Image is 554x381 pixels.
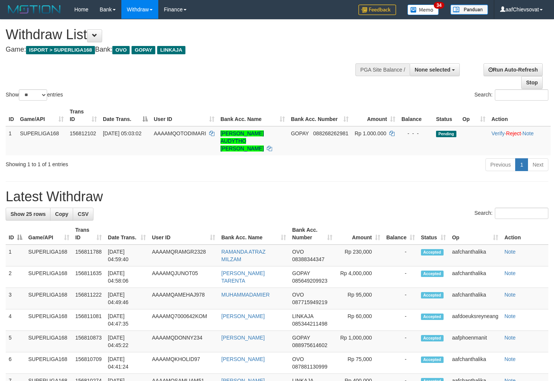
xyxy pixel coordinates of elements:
[504,292,516,298] a: Note
[100,105,151,126] th: Date Trans.: activate to sort column descending
[221,335,265,341] a: [PERSON_NAME]
[335,223,383,245] th: Amount: activate to sort column ascending
[149,223,218,245] th: User ID: activate to sort column ascending
[72,245,105,266] td: 156811788
[449,223,501,245] th: Op: activate to sort column ascending
[335,331,383,352] td: Rp 1,000,000
[383,309,418,331] td: -
[449,352,501,374] td: aafchanthalika
[6,27,362,42] h1: Withdraw List
[25,245,72,266] td: SUPERLIGA168
[11,211,46,217] span: Show 25 rows
[149,331,218,352] td: AAAAMQDONNY234
[72,266,105,288] td: 156811635
[434,2,444,9] span: 34
[105,331,149,352] td: [DATE] 04:45:22
[289,223,335,245] th: Bank Acc. Number: activate to sort column ascending
[6,4,63,15] img: MOTION_logo.png
[383,245,418,266] td: -
[78,211,89,217] span: CSV
[105,266,149,288] td: [DATE] 04:58:06
[149,266,218,288] td: AAAAMQJUNOT05
[6,158,225,168] div: Showing 1 to 1 of 1 entries
[383,266,418,288] td: -
[352,105,398,126] th: Amount: activate to sort column ascending
[25,223,72,245] th: Game/API: activate to sort column ascending
[105,288,149,309] td: [DATE] 04:49:46
[488,126,551,155] td: · ·
[421,357,444,363] span: Accepted
[449,245,501,266] td: aafchanthalika
[358,5,396,15] img: Feedback.jpg
[292,292,304,298] span: OVO
[421,249,444,256] span: Accepted
[383,288,418,309] td: -
[50,208,73,220] a: Copy
[292,256,324,262] span: Copy 08388344347 to clipboard
[401,130,430,137] div: - - -
[292,342,327,348] span: Copy 088975614602 to clipboard
[449,288,501,309] td: aafchanthalika
[288,105,352,126] th: Bank Acc. Number: activate to sort column ascending
[149,288,218,309] td: AAAAMQAMEHAJ978
[528,158,548,171] a: Next
[421,292,444,298] span: Accepted
[383,331,418,352] td: -
[383,352,418,374] td: -
[220,130,264,151] a: [PERSON_NAME] AUDYTHO [PERSON_NAME]
[449,309,501,331] td: aafdoeuksreyneang
[217,105,288,126] th: Bank Acc. Name: activate to sort column ascending
[421,335,444,341] span: Accepted
[433,105,459,126] th: Status
[6,288,25,309] td: 3
[70,130,96,136] span: 156812102
[506,130,521,136] a: Reject
[154,130,206,136] span: AAAAMQOTODIMARI
[6,189,548,204] h1: Latest Withdraw
[25,309,72,331] td: SUPERLIGA168
[504,335,516,341] a: Note
[292,278,327,284] span: Copy 085649209923 to clipboard
[105,245,149,266] td: [DATE] 04:59:40
[72,288,105,309] td: 156811222
[149,352,218,374] td: AAAAMQKHOLID97
[17,105,67,126] th: Game/API: activate to sort column ascending
[421,271,444,277] span: Accepted
[355,63,410,76] div: PGA Site Balance /
[72,309,105,331] td: 156811081
[515,158,528,171] a: 1
[335,352,383,374] td: Rp 75,000
[73,208,93,220] a: CSV
[218,223,289,245] th: Bank Acc. Name: activate to sort column ascending
[132,46,155,54] span: GOPAY
[488,105,551,126] th: Action
[105,352,149,374] td: [DATE] 04:41:24
[418,223,449,245] th: Status: activate to sort column ascending
[415,67,450,73] span: None selected
[355,130,386,136] span: Rp 1.000.000
[504,313,516,319] a: Note
[292,249,304,255] span: OVO
[221,249,265,262] a: RAMANDA ATRAZ MILZAM
[6,266,25,288] td: 2
[383,223,418,245] th: Balance: activate to sort column ascending
[484,63,543,76] a: Run Auto-Refresh
[6,352,25,374] td: 6
[26,46,95,54] span: ISPORT > SUPERLIGA168
[6,46,362,54] h4: Game: Bank:
[335,245,383,266] td: Rp 230,000
[6,331,25,352] td: 5
[291,130,309,136] span: GOPAY
[6,89,63,101] label: Show entries
[6,223,25,245] th: ID: activate to sort column descending
[72,331,105,352] td: 156810873
[105,309,149,331] td: [DATE] 04:47:35
[504,270,516,276] a: Note
[221,356,265,362] a: [PERSON_NAME]
[292,321,327,327] span: Copy 085344211498 to clipboard
[485,158,516,171] a: Previous
[112,46,130,54] span: OVO
[72,223,105,245] th: Trans ID: activate to sort column ascending
[151,105,217,126] th: User ID: activate to sort column ascending
[504,356,516,362] a: Note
